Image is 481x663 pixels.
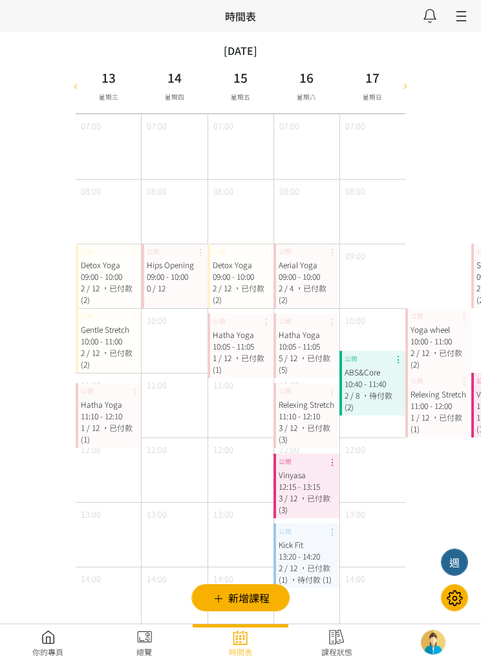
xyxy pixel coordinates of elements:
[81,347,133,370] span: ，已付款 (2)
[279,562,283,573] span: 2
[99,92,118,101] span: 星期三
[81,120,101,132] span: 07:00
[81,282,133,305] span: ，已付款 (2)
[213,443,233,456] span: 12:00
[411,324,466,335] div: Yoga wheel
[147,443,167,456] span: 12:00
[411,412,462,434] span: ，已付款 (1)
[81,399,136,410] div: Hatha Yoga
[363,92,382,101] span: 星期日
[345,508,365,520] span: 13:00
[279,422,330,445] span: ，已付款 (3)
[279,562,330,585] span: ，已付款 (1)
[213,185,233,197] span: 08:00
[279,422,283,433] span: 3
[153,282,166,293] span: / 12
[81,422,85,433] span: 1
[231,92,250,101] span: 星期五
[279,410,334,422] div: 11:10 - 12:10
[165,92,184,101] span: 星期四
[279,341,334,352] div: 10:05 - 11:05
[231,68,250,87] h3: 15
[279,379,299,391] span: 11:00
[345,366,400,378] div: ABS&Core
[213,573,233,585] span: 14:00
[411,412,414,423] span: 1
[213,282,217,293] span: 2
[81,422,133,445] span: ，已付款 (1)
[345,314,365,326] span: 10:00
[411,335,466,347] div: 10:00 - 11:00
[416,347,429,358] span: / 12
[345,573,365,585] span: 14:00
[284,282,294,293] span: / 4
[81,379,101,391] span: 11:00
[213,508,233,520] span: 13:00
[81,271,136,282] div: 09:00 - 10:00
[447,554,462,570] div: 週
[87,347,100,358] span: / 12
[147,282,151,293] span: 0
[213,282,264,305] span: ，已付款 (2)
[284,422,297,433] span: / 12
[147,185,167,197] span: 08:00
[345,120,365,132] span: 07:00
[345,443,365,456] span: 12:00
[213,259,268,271] div: Detox Yoga
[99,68,118,87] h3: 13
[279,185,299,197] span: 08:00
[81,335,136,347] div: 10:00 - 11:00
[213,379,233,391] span: 11:00
[81,508,101,520] span: 13:00
[279,481,334,492] div: 12:15 - 13:15
[147,573,167,585] span: 14:00
[225,8,256,24] h3: 時間表
[213,341,268,352] div: 10:05 - 11:05
[87,282,100,293] span: / 12
[345,185,365,197] span: 08:00
[345,390,392,412] span: ，待付款 (2)
[81,573,101,585] span: 14:00
[81,347,85,358] span: 2
[476,282,480,293] span: 2
[219,282,231,293] span: / 12
[279,539,334,551] div: Kick Fit
[279,271,334,282] div: 09:00 - 10:00
[279,492,283,503] span: 3
[213,329,268,341] div: Hatha Yoga
[224,43,257,58] div: [DATE]
[279,399,334,410] div: Relexing Stretch
[290,574,332,585] span: ，待付款 (1)
[297,68,316,87] h3: 16
[350,390,359,401] span: / 8
[147,120,167,132] span: 07:00
[279,329,334,341] div: Hatha Yoga
[416,412,429,423] span: / 12
[411,388,466,400] div: Relexing Stretch
[81,259,136,271] div: Detox Yoga
[411,347,462,370] span: ，已付款 (2)
[279,352,283,363] span: 5
[87,422,100,433] span: / 12
[147,271,202,282] div: 09:00 - 10:00
[81,443,101,456] span: 12:00
[147,508,167,520] span: 13:00
[81,185,101,197] span: 08:00
[81,324,136,335] div: Gentle Stretch
[411,347,414,358] span: 2
[284,492,297,503] span: / 12
[476,412,480,423] span: 1
[345,390,348,401] span: 2
[279,469,334,481] div: Vinyasa
[165,68,184,87] h3: 14
[284,562,297,573] span: / 12
[363,68,382,87] h3: 17
[297,92,316,101] span: 星期六
[213,352,264,375] span: ，已付款 (1)
[219,352,231,363] span: / 12
[213,352,217,363] span: 1
[81,410,136,422] div: 11:10 - 12:10
[213,271,268,282] div: 09:00 - 10:00
[279,443,299,456] span: 12:00
[411,400,466,412] div: 11:00 - 12:00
